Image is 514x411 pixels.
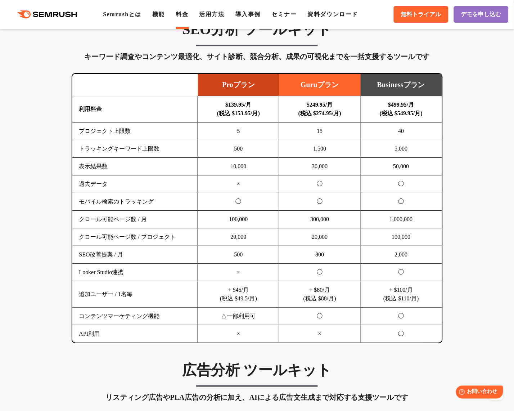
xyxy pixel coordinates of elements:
a: 機能 [152,11,165,17]
a: Semrushとは [103,11,141,17]
b: $139.95/月 (税込 $153.95/月) [217,102,260,116]
td: 1,500 [279,140,361,158]
h3: SEO分析 ツールキット [72,21,443,39]
a: 活用方法 [199,11,225,17]
a: デモを申し込む [454,6,509,23]
td: 100,000 [198,211,279,228]
td: × [198,325,279,343]
td: + $45/月 (税込 $49.5/月) [198,281,279,308]
td: 500 [198,246,279,264]
td: 100,000 [361,228,442,246]
td: 表示結果数 [72,158,198,175]
td: Proプラン [198,74,279,96]
b: 利用料金 [79,106,102,112]
td: 10,000 [198,158,279,175]
td: API利用 [72,325,198,343]
td: プロジェクト上限数 [72,122,198,140]
td: Looker Studio連携 [72,264,198,281]
td: ◯ [198,193,279,211]
a: 資料ダウンロード [308,11,359,17]
td: 2,000 [361,246,442,264]
a: セミナー [271,11,297,17]
td: 50,000 [361,158,442,175]
td: ◯ [279,193,361,211]
a: 無料トライアル [394,6,448,23]
td: SEO改善提案 / 月 [72,246,198,264]
td: ◯ [361,264,442,281]
td: 5,000 [361,140,442,158]
h3: 広告分析 ツールキット [72,361,443,379]
iframe: Help widget launcher [450,383,506,403]
td: Guruプラン [279,74,361,96]
td: 500 [198,140,279,158]
td: 800 [279,246,361,264]
td: クロール可能ページ数 / プロジェクト [72,228,198,246]
td: × [198,264,279,281]
td: 20,000 [279,228,361,246]
td: ◯ [279,175,361,193]
td: 過去データ [72,175,198,193]
td: + $80/月 (税込 $88/月) [279,281,361,308]
td: 300,000 [279,211,361,228]
b: $499.95/月 (税込 $549.95/月) [380,102,423,116]
td: ◯ [279,264,361,281]
td: 追加ユーザー / 1名毎 [72,281,198,308]
td: △一部利用可 [198,308,279,325]
td: + $100/月 (税込 $110/月) [361,281,442,308]
td: ◯ [361,308,442,325]
td: クロール可能ページ数 / 月 [72,211,198,228]
td: ◯ [361,193,442,211]
td: ◯ [361,325,442,343]
td: 1,000,000 [361,211,442,228]
td: 30,000 [279,158,361,175]
td: ◯ [361,175,442,193]
td: 40 [361,122,442,140]
a: 導入事例 [235,11,261,17]
td: 15 [279,122,361,140]
td: トラッキングキーワード上限数 [72,140,198,158]
td: × [198,175,279,193]
td: Businessプラン [361,74,442,96]
td: モバイル検索のトラッキング [72,193,198,211]
td: 5 [198,122,279,140]
td: × [279,325,361,343]
td: 20,000 [198,228,279,246]
div: キーワード調査やコンテンツ最適化、サイト診断、競合分析、成果の可視化までを一括支援するツールです [72,51,443,62]
div: リスティング広告やPLA広告の分析に加え、AIによる広告文生成まで対応する支援ツールです [72,392,443,403]
td: ◯ [279,308,361,325]
b: $249.95/月 (税込 $274.95/月) [298,102,341,116]
td: コンテンツマーケティング機能 [72,308,198,325]
span: デモを申し込む [461,11,501,18]
span: 無料トライアル [401,11,441,18]
a: 料金 [176,11,188,17]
